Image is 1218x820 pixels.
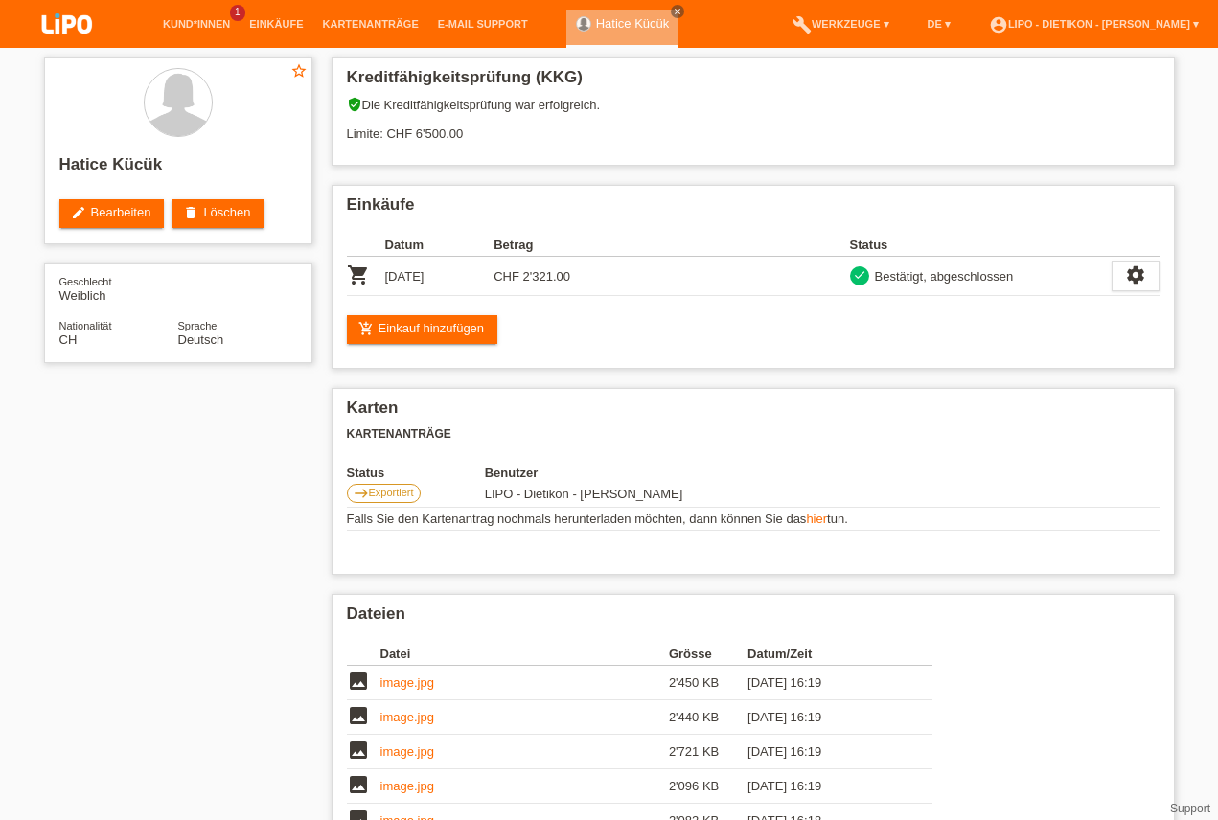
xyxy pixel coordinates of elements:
a: E-Mail Support [428,18,538,30]
span: Nationalität [59,320,112,331]
i: verified_user [347,97,362,112]
span: Sprache [178,320,218,331]
a: image.jpg [380,675,434,690]
a: LIPO pay [19,39,115,54]
i: close [673,7,682,16]
div: Bestätigt, abgeschlossen [869,266,1014,286]
i: account_circle [989,15,1008,34]
a: deleteLöschen [172,199,264,228]
a: Hatice Kücük [596,16,670,31]
h2: Dateien [347,604,1160,633]
td: 2'450 KB [669,666,747,700]
td: 2'440 KB [669,700,747,735]
th: Datei [380,643,669,666]
i: image [347,670,370,693]
span: Exportiert [369,487,414,498]
span: 1 [230,5,245,21]
a: image.jpg [380,744,434,759]
a: Kund*innen [153,18,240,30]
td: [DATE] 16:19 [747,735,905,769]
th: Benutzer [485,466,810,480]
th: Datum/Zeit [747,643,905,666]
h2: Einkäufe [347,195,1160,224]
th: Status [347,466,485,480]
i: POSP00027659 [347,263,370,286]
i: star_border [290,62,308,80]
a: Kartenanträge [313,18,428,30]
a: star_border [290,62,308,82]
th: Grösse [669,643,747,666]
div: Weiblich [59,274,178,303]
a: close [671,5,684,18]
a: hier [806,512,827,526]
td: CHF 2'321.00 [494,257,603,296]
i: settings [1125,264,1146,285]
td: [DATE] 16:19 [747,769,905,804]
i: add_shopping_cart [358,321,374,336]
h2: Karten [347,399,1160,427]
i: east [354,486,369,501]
span: Geschlecht [59,276,112,287]
td: 2'721 KB [669,735,747,769]
a: DE ▾ [918,18,960,30]
a: add_shopping_cartEinkauf hinzufügen [347,315,498,344]
td: [DATE] 16:19 [747,700,905,735]
i: build [793,15,812,34]
td: [DATE] [385,257,494,296]
td: Falls Sie den Kartenantrag nochmals herunterladen möchten, dann können Sie das tun. [347,508,1160,531]
td: 2'096 KB [669,769,747,804]
th: Betrag [494,234,603,257]
h2: Kreditfähigkeitsprüfung (KKG) [347,68,1160,97]
h2: Hatice Kücük [59,155,297,184]
th: Status [850,234,1112,257]
span: 17.09.2025 [485,487,683,501]
a: account_circleLIPO - Dietikon - [PERSON_NAME] ▾ [979,18,1208,30]
h3: Kartenanträge [347,427,1160,442]
i: image [347,739,370,762]
i: check [853,268,866,282]
th: Datum [385,234,494,257]
i: image [347,704,370,727]
span: Deutsch [178,332,224,347]
td: [DATE] 16:19 [747,666,905,700]
span: Schweiz [59,332,78,347]
a: Support [1170,802,1210,815]
a: buildWerkzeuge ▾ [783,18,899,30]
i: image [347,773,370,796]
i: edit [71,205,86,220]
div: Die Kreditfähigkeitsprüfung war erfolgreich. Limite: CHF 6'500.00 [347,97,1160,155]
i: delete [183,205,198,220]
a: image.jpg [380,710,434,724]
a: image.jpg [380,779,434,793]
a: Einkäufe [240,18,312,30]
a: editBearbeiten [59,199,165,228]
